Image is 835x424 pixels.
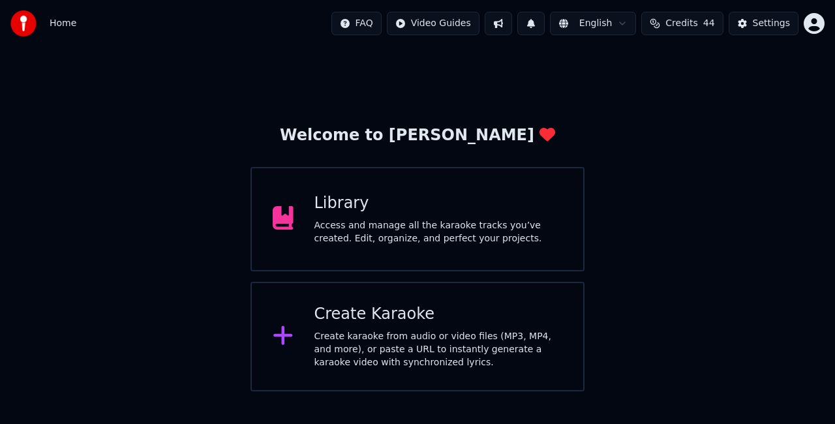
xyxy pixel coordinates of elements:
div: Library [314,193,563,214]
div: Create karaoke from audio or video files (MP3, MP4, and more), or paste a URL to instantly genera... [314,330,563,369]
div: Welcome to [PERSON_NAME] [280,125,555,146]
button: Video Guides [387,12,479,35]
span: Home [50,17,76,30]
span: 44 [703,17,715,30]
div: Create Karaoke [314,304,563,325]
img: youka [10,10,37,37]
div: Access and manage all the karaoke tracks you’ve created. Edit, organize, and perfect your projects. [314,219,563,245]
button: FAQ [331,12,382,35]
button: Settings [729,12,798,35]
span: Credits [665,17,697,30]
div: Settings [753,17,790,30]
button: Credits44 [641,12,723,35]
nav: breadcrumb [50,17,76,30]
